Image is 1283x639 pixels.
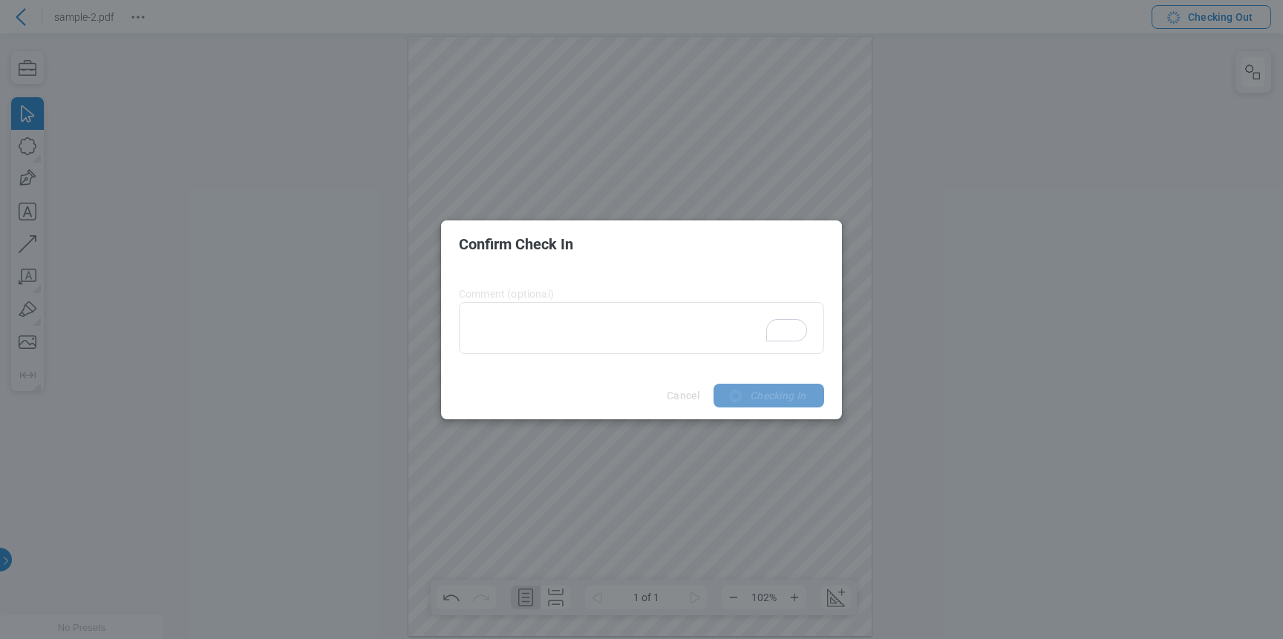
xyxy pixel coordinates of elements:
button: Checking In [714,384,824,407]
textarea: To enrich screen reader interactions, please activate Accessibility in Grammarly extension settings [459,302,824,354]
span: Comment (optional) [459,288,554,300]
h2: Confirm Check In [459,236,824,252]
button: Cancel [649,384,714,407]
span: Checking In [744,388,806,403]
